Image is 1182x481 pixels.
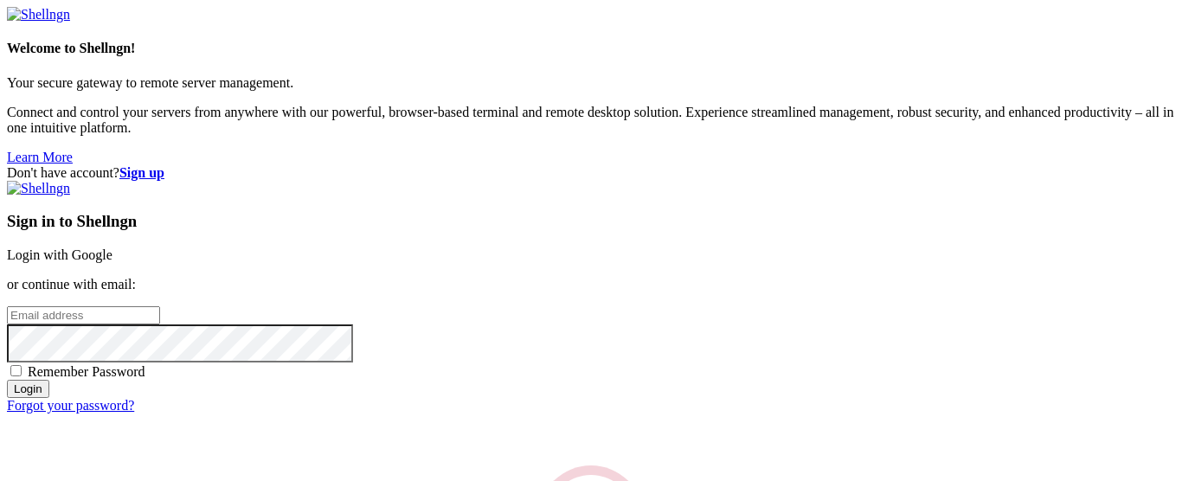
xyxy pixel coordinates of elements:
a: Learn More [7,150,73,164]
span: Remember Password [28,364,145,379]
input: Remember Password [10,365,22,376]
p: or continue with email: [7,277,1175,292]
a: Forgot your password? [7,398,134,413]
a: Login with Google [7,247,112,262]
div: Don't have account? [7,165,1175,181]
p: Connect and control your servers from anywhere with our powerful, browser-based terminal and remo... [7,105,1175,136]
h4: Welcome to Shellngn! [7,41,1175,56]
input: Login [7,380,49,398]
p: Your secure gateway to remote server management. [7,75,1175,91]
img: Shellngn [7,181,70,196]
input: Email address [7,306,160,324]
a: Sign up [119,165,164,180]
h3: Sign in to Shellngn [7,212,1175,231]
img: Shellngn [7,7,70,22]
